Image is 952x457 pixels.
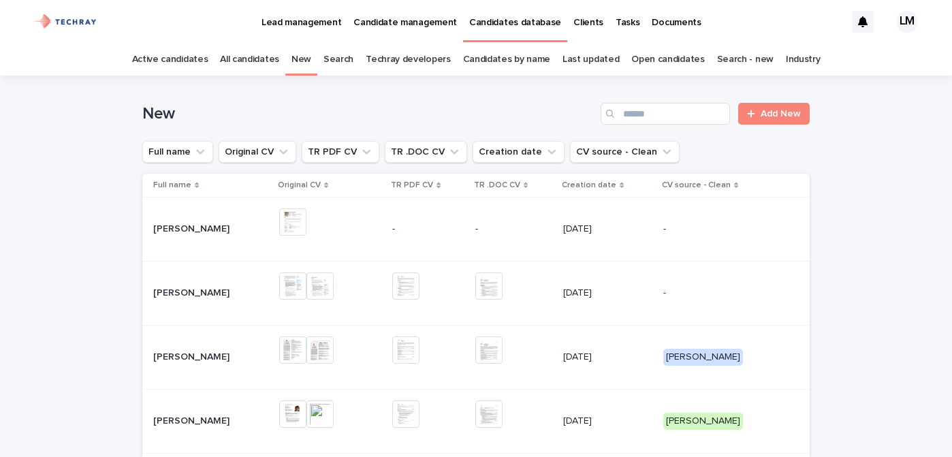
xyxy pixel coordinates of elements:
p: [PERSON_NAME] [153,221,232,235]
div: LM [896,11,918,33]
p: [PERSON_NAME] [153,413,232,427]
button: TR PDF CV [302,141,379,163]
p: - [392,223,464,235]
p: TR .DOC CV [474,178,520,193]
p: Full name [153,178,191,193]
a: Last updated [562,44,619,76]
input: Search [601,103,730,125]
span: Add New [761,109,801,119]
p: [DATE] [563,223,652,235]
a: Techray developers [366,44,450,76]
a: Candidates by name [463,44,550,76]
a: New [291,44,311,76]
p: [DATE] [563,415,652,427]
button: Original CV [219,141,296,163]
a: Search - new [717,44,774,76]
button: Creation date [473,141,565,163]
p: [DATE] [563,287,652,299]
button: Full name [142,141,213,163]
button: TR .DOC CV [385,141,467,163]
a: Search [323,44,353,76]
a: Active candidates [132,44,208,76]
p: Creation date [562,178,616,193]
a: Industry [786,44,821,76]
tr: [PERSON_NAME][PERSON_NAME] --[DATE]- [142,198,810,262]
p: Original CV [278,178,321,193]
p: - [475,223,553,235]
p: - [663,223,777,235]
img: xG6Muz3VQV2JDbePcW7p [27,8,103,35]
div: [PERSON_NAME] [663,349,743,366]
a: Open candidates [631,44,704,76]
p: CV source - Clean [662,178,731,193]
p: [PERSON_NAME] [153,285,232,299]
tr: [PERSON_NAME][PERSON_NAME] [DATE][PERSON_NAME] [142,325,810,389]
button: CV source - Clean [570,141,680,163]
tr: [PERSON_NAME][PERSON_NAME] [DATE][PERSON_NAME] [142,389,810,453]
tr: [PERSON_NAME][PERSON_NAME] [DATE]- [142,262,810,326]
a: All candidates [220,44,279,76]
p: TR PDF CV [391,178,433,193]
a: Add New [738,103,810,125]
p: - [663,287,777,299]
div: [PERSON_NAME] [663,413,743,430]
p: [DATE] [563,351,652,363]
p: [PERSON_NAME] [153,349,232,363]
h1: New [142,104,595,124]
